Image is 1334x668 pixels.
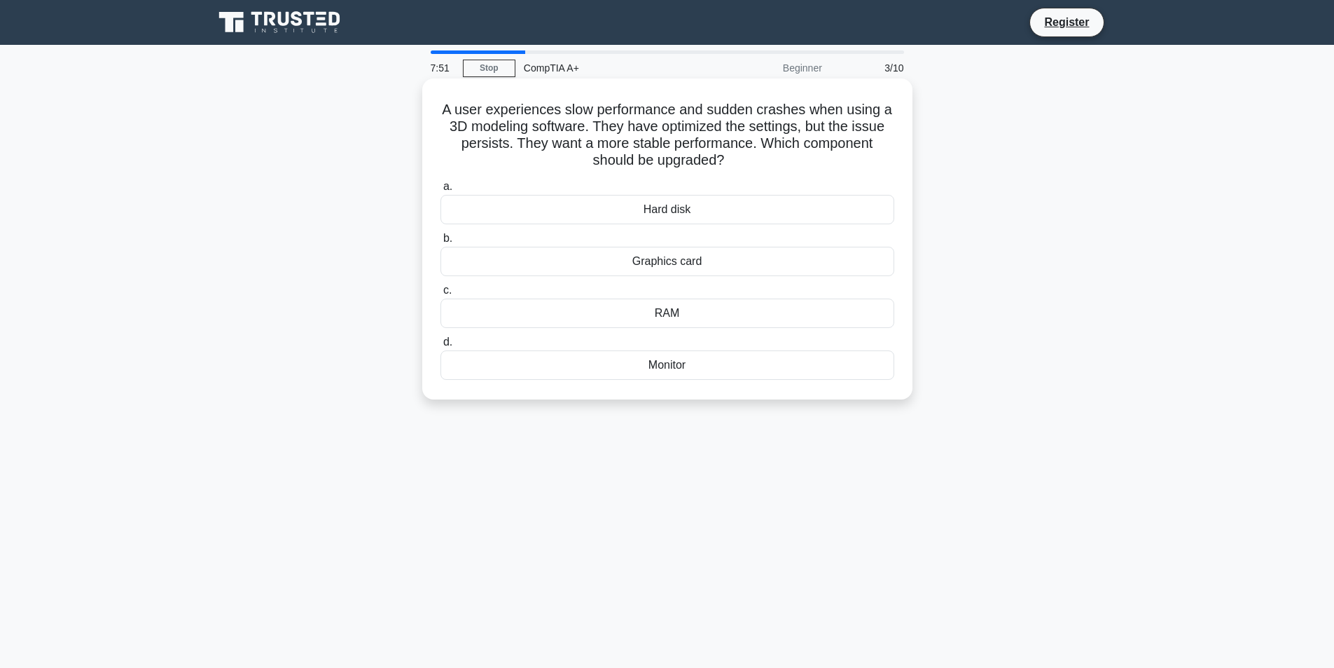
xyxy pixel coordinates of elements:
div: 3/10 [831,54,912,82]
div: Beginner [708,54,831,82]
span: b. [443,232,452,244]
div: 7:51 [422,54,463,82]
span: d. [443,336,452,348]
a: Register [1036,13,1097,31]
div: CompTIA A+ [515,54,708,82]
div: Monitor [440,350,894,380]
span: a. [443,180,452,192]
div: RAM [440,299,894,328]
span: c. [443,284,452,296]
h5: A user experiences slow performance and sudden crashes when using a 3D modeling software. They ha... [439,101,896,170]
a: Stop [463,60,515,77]
div: Graphics card [440,247,894,276]
div: Hard disk [440,195,894,224]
